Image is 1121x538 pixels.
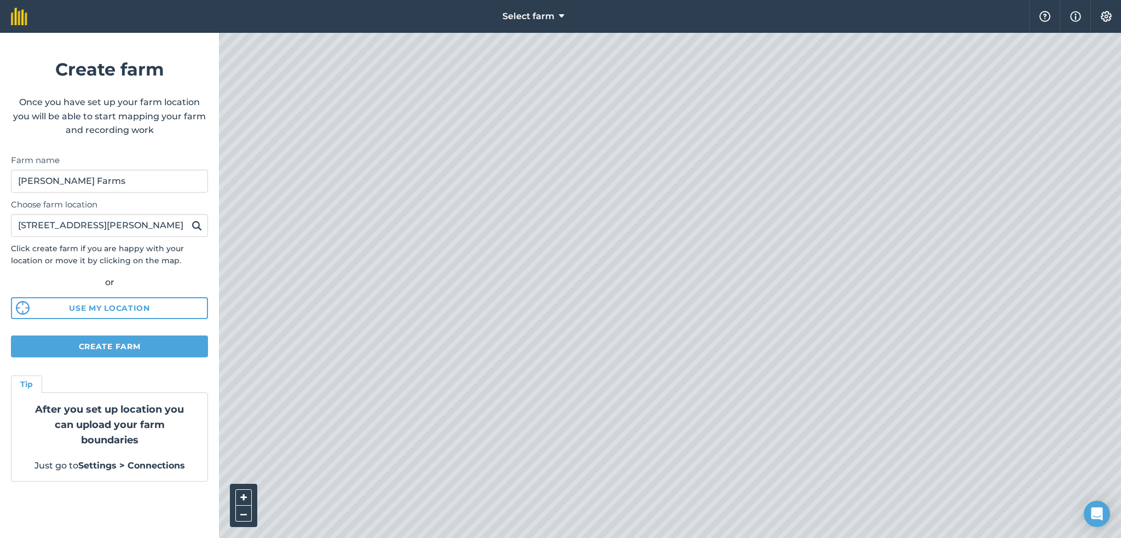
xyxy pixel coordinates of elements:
img: A cog icon [1100,11,1113,22]
button: Use my location [11,297,208,319]
img: svg%3e [16,301,30,315]
input: Enter your farm’s address [11,214,208,237]
p: Just go to [25,459,194,473]
img: svg+xml;base64,PHN2ZyB4bWxucz0iaHR0cDovL3d3dy53My5vcmcvMjAwMC9zdmciIHdpZHRoPSIxNyIgaGVpZ2h0PSIxNy... [1070,10,1081,23]
h1: Create farm [11,55,208,83]
div: Open Intercom Messenger [1084,501,1110,527]
label: Choose farm location [11,198,208,211]
img: A question mark icon [1038,11,1051,22]
button: – [235,506,252,522]
p: Once you have set up your farm location you will be able to start mapping your farm and recording... [11,95,208,137]
span: Select farm [502,10,554,23]
div: or [11,275,208,290]
input: Farm name [11,170,208,193]
p: Click create farm if you are happy with your location or move it by clicking on the map. [11,242,208,267]
img: fieldmargin Logo [11,8,27,25]
button: + [235,489,252,506]
button: Create farm [11,335,208,357]
label: Farm name [11,154,208,167]
h4: Tip [20,378,33,390]
strong: After you set up location you can upload your farm boundaries [35,403,184,446]
img: svg+xml;base64,PHN2ZyB4bWxucz0iaHR0cDovL3d3dy53My5vcmcvMjAwMC9zdmciIHdpZHRoPSIxOSIgaGVpZ2h0PSIyNC... [192,219,202,232]
strong: Settings > Connections [78,460,185,471]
